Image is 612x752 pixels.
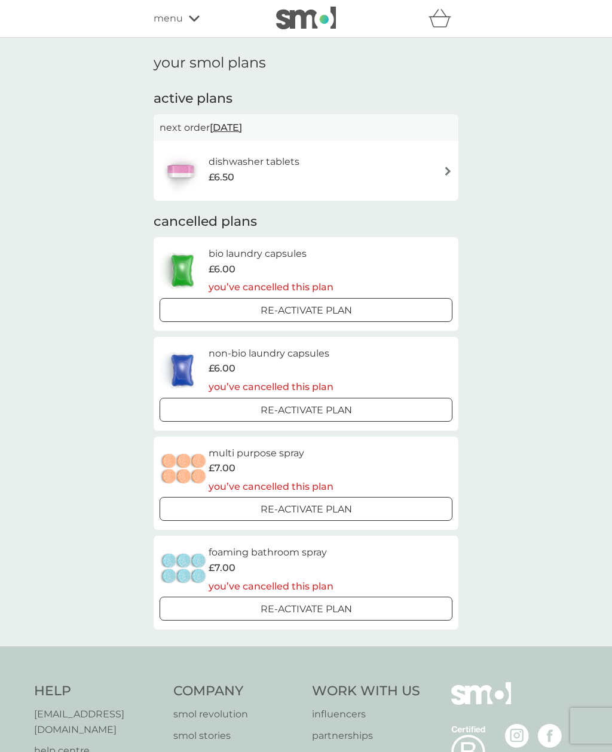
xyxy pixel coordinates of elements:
[209,545,333,560] h6: foaming bathroom spray
[209,461,235,476] span: £7.00
[173,728,301,744] a: smol stories
[261,303,352,318] p: Re-activate Plan
[209,280,333,295] p: you’ve cancelled this plan
[209,346,333,361] h6: non-bio laundry capsules
[209,170,234,185] span: £6.50
[261,403,352,418] p: Re-activate Plan
[210,116,242,139] span: [DATE]
[160,250,205,291] img: bio laundry capsules
[160,597,452,621] button: Re-activate Plan
[160,548,209,590] img: foaming bathroom spray
[154,11,183,26] span: menu
[429,7,458,30] div: basket
[173,682,301,701] h4: Company
[160,449,209,490] img: multi purpose spray
[209,579,333,594] p: you’ve cancelled this plan
[160,150,201,192] img: dishwasher tablets
[312,728,420,744] a: partnerships
[160,298,452,322] button: Re-activate Plan
[276,7,336,29] img: smol
[312,682,420,701] h4: Work With Us
[209,361,235,376] span: £6.00
[160,349,205,391] img: non-bio laundry capsules
[443,167,452,176] img: arrow right
[209,379,333,395] p: you’ve cancelled this plan
[261,502,352,517] p: Re-activate Plan
[173,707,301,722] a: smol revolution
[34,707,161,737] a: [EMAIL_ADDRESS][DOMAIN_NAME]
[209,154,299,170] h6: dishwasher tablets
[160,497,452,521] button: Re-activate Plan
[261,601,352,617] p: Re-activate Plan
[154,213,458,231] h2: cancelled plans
[160,398,452,422] button: Re-activate Plan
[209,446,333,461] h6: multi purpose spray
[505,724,529,748] img: visit the smol Instagram page
[209,246,333,262] h6: bio laundry capsules
[154,90,458,108] h2: active plans
[209,560,235,576] span: £7.00
[312,707,420,722] a: influencers
[451,682,511,723] img: smol
[209,479,333,495] p: you’ve cancelled this plan
[34,682,161,701] h4: Help
[209,262,235,277] span: £6.00
[154,54,458,72] h1: your smol plans
[160,120,452,136] p: next order
[538,724,562,748] img: visit the smol Facebook page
